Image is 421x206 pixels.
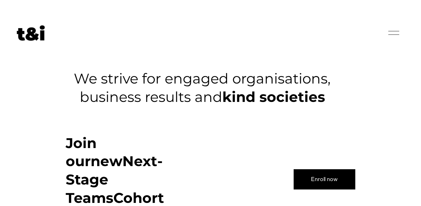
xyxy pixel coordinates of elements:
[294,169,355,189] a: Enroll now
[66,152,163,206] strong: Next-Stage Teams
[66,134,101,170] strong: Join our
[17,25,45,41] img: Future of Work Experts
[91,152,122,170] strong: new
[66,69,339,106] h3: We strive for engaged organisations, business results and
[222,88,325,105] strong: kind societies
